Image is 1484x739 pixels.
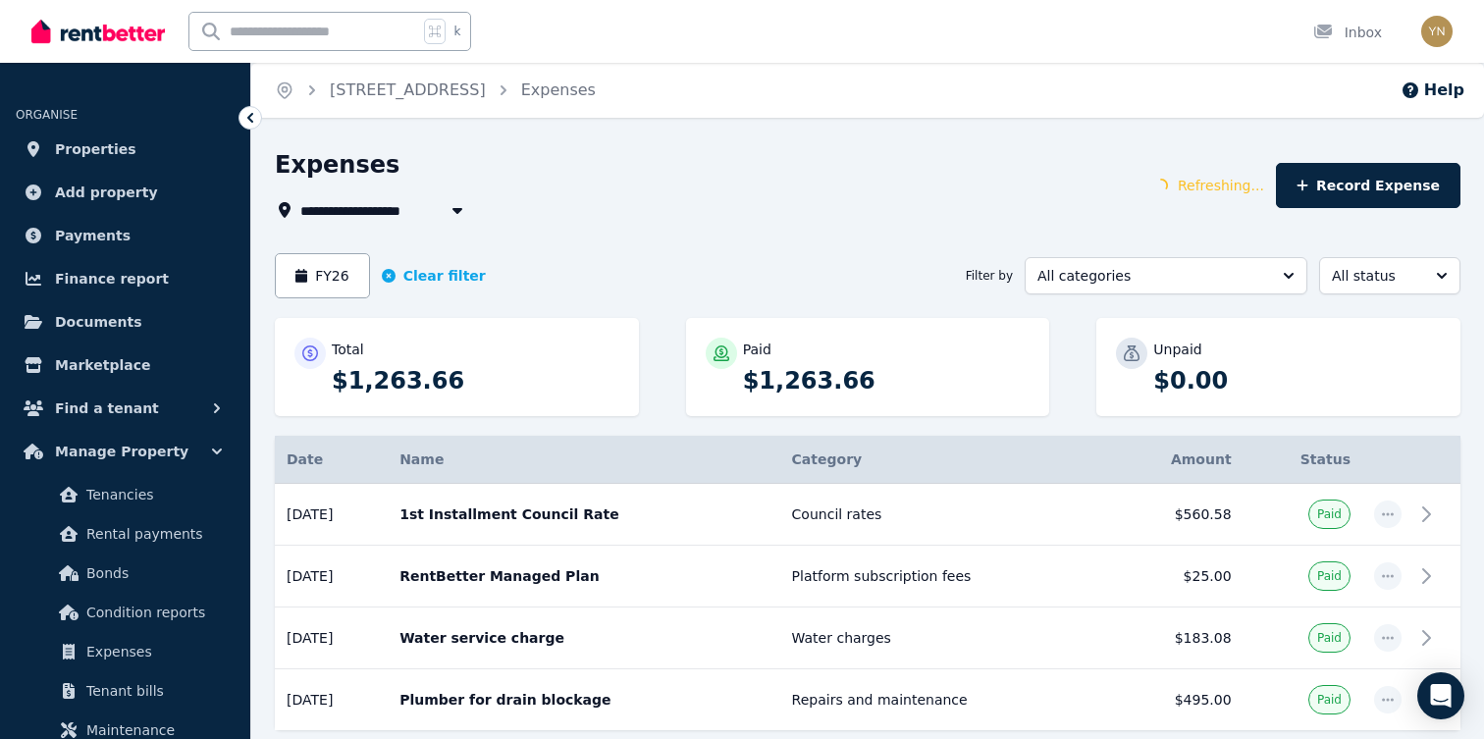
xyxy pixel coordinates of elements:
th: Date [275,436,388,484]
span: Payments [55,224,131,247]
a: Condition reports [24,593,227,632]
span: Add property [55,181,158,204]
a: Finance report [16,259,235,298]
span: Paid [1317,568,1342,584]
button: Find a tenant [16,389,235,428]
button: Manage Property [16,432,235,471]
span: Paid [1317,506,1342,522]
h1: Expenses [275,149,399,181]
td: Water charges [780,607,1108,669]
nav: Breadcrumb [251,63,619,118]
p: Plumber for drain blockage [399,690,768,710]
p: $1,263.66 [743,365,1031,396]
a: Tenancies [24,475,227,514]
span: ORGANISE [16,108,78,122]
span: Documents [55,310,142,334]
button: All categories [1025,257,1307,294]
button: Clear filter [382,266,486,286]
span: Paid [1317,692,1342,708]
span: Bonds [86,561,219,585]
span: Find a tenant [55,396,159,420]
div: Open Intercom Messenger [1417,672,1464,719]
a: Tenant bills [24,671,227,711]
th: Name [388,436,779,484]
p: Water service charge [399,628,768,648]
td: $25.00 [1107,546,1243,607]
p: 1st Installment Council Rate [399,504,768,524]
a: [STREET_ADDRESS] [330,80,486,99]
td: [DATE] [275,484,388,546]
span: Manage Property [55,440,188,463]
span: Filter by [966,268,1013,284]
img: RentBetter [31,17,165,46]
th: Status [1244,436,1362,484]
p: Paid [743,340,771,359]
p: RentBetter Managed Plan [399,566,768,586]
div: Inbox [1313,23,1382,42]
td: [DATE] [275,546,388,607]
span: Finance report [55,267,169,290]
span: k [453,24,460,39]
img: Yadab Nepal [1421,16,1453,47]
td: $495.00 [1107,669,1243,731]
span: Condition reports [86,601,219,624]
td: [DATE] [275,669,388,731]
th: Category [780,436,1108,484]
a: Bonds [24,554,227,593]
button: Record Expense [1276,163,1460,208]
a: Documents [16,302,235,342]
a: Rental payments [24,514,227,554]
span: Paid [1317,630,1342,646]
a: Properties [16,130,235,169]
td: Council rates [780,484,1108,546]
a: Marketplace [16,345,235,385]
th: Amount [1107,436,1243,484]
span: Tenancies [86,483,219,506]
p: Unpaid [1153,340,1201,359]
span: Properties [55,137,136,161]
span: Tenant bills [86,679,219,703]
td: [DATE] [275,607,388,669]
span: All status [1332,266,1420,286]
td: $183.08 [1107,607,1243,669]
a: Expenses [24,632,227,671]
button: FY26 [275,253,370,298]
td: $560.58 [1107,484,1243,546]
p: $0.00 [1153,365,1441,396]
span: Expenses [86,640,219,663]
p: Total [332,340,364,359]
p: $1,263.66 [332,365,619,396]
a: Add property [16,173,235,212]
button: Help [1401,79,1464,102]
span: Rental payments [86,522,219,546]
span: Refreshing... [1178,176,1264,195]
a: Expenses [521,80,596,99]
button: All status [1319,257,1460,294]
td: Platform subscription fees [780,546,1108,607]
span: All categories [1037,266,1267,286]
span: Marketplace [55,353,150,377]
a: Payments [16,216,235,255]
td: Repairs and maintenance [780,669,1108,731]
